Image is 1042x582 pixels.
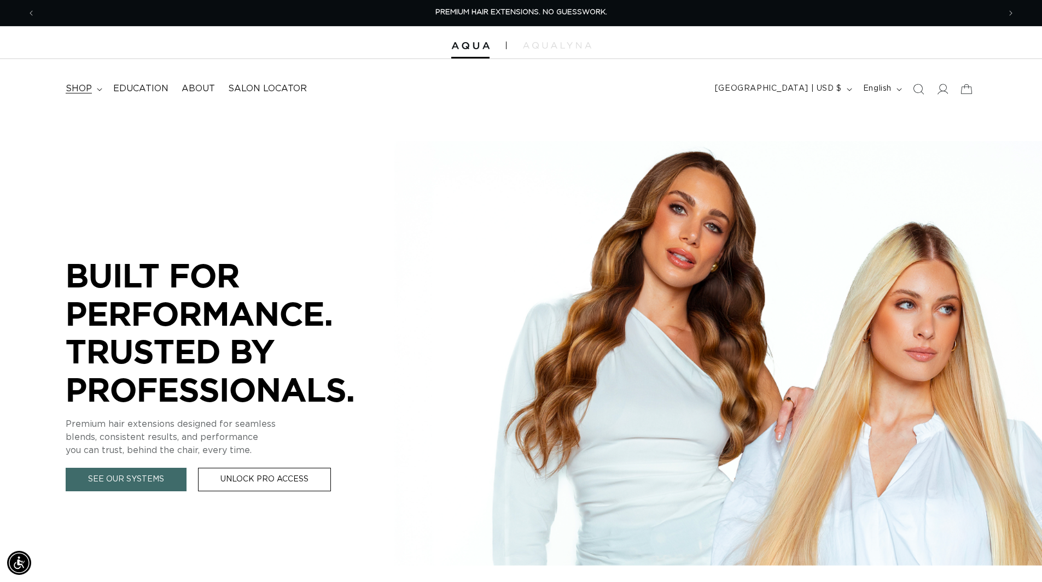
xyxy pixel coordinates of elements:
a: Unlock Pro Access [198,468,331,491]
p: Premium hair extensions designed for seamless blends, consistent results, and performance you can... [66,418,394,457]
img: Aqua Hair Extensions [451,42,490,50]
span: Salon Locator [228,83,307,95]
button: Next announcement [999,3,1023,23]
span: English [863,83,892,95]
span: shop [66,83,92,95]
a: See Our Systems [66,468,187,491]
div: Accessibility Menu [7,551,31,575]
span: Education [113,83,168,95]
a: About [175,77,222,101]
button: Previous announcement [19,3,43,23]
a: Education [107,77,175,101]
summary: shop [59,77,107,101]
iframe: Chat Widget [987,530,1042,582]
button: English [857,79,906,99]
span: PREMIUM HAIR EXTENSIONS. NO GUESSWORK. [435,9,607,16]
button: [GEOGRAPHIC_DATA] | USD $ [708,79,857,99]
a: Salon Locator [222,77,313,101]
summary: Search [906,77,930,101]
span: [GEOGRAPHIC_DATA] | USD $ [715,83,842,95]
span: About [182,83,215,95]
img: aqualyna.com [523,42,591,49]
p: BUILT FOR PERFORMANCE. TRUSTED BY PROFESSIONALS. [66,256,394,408]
